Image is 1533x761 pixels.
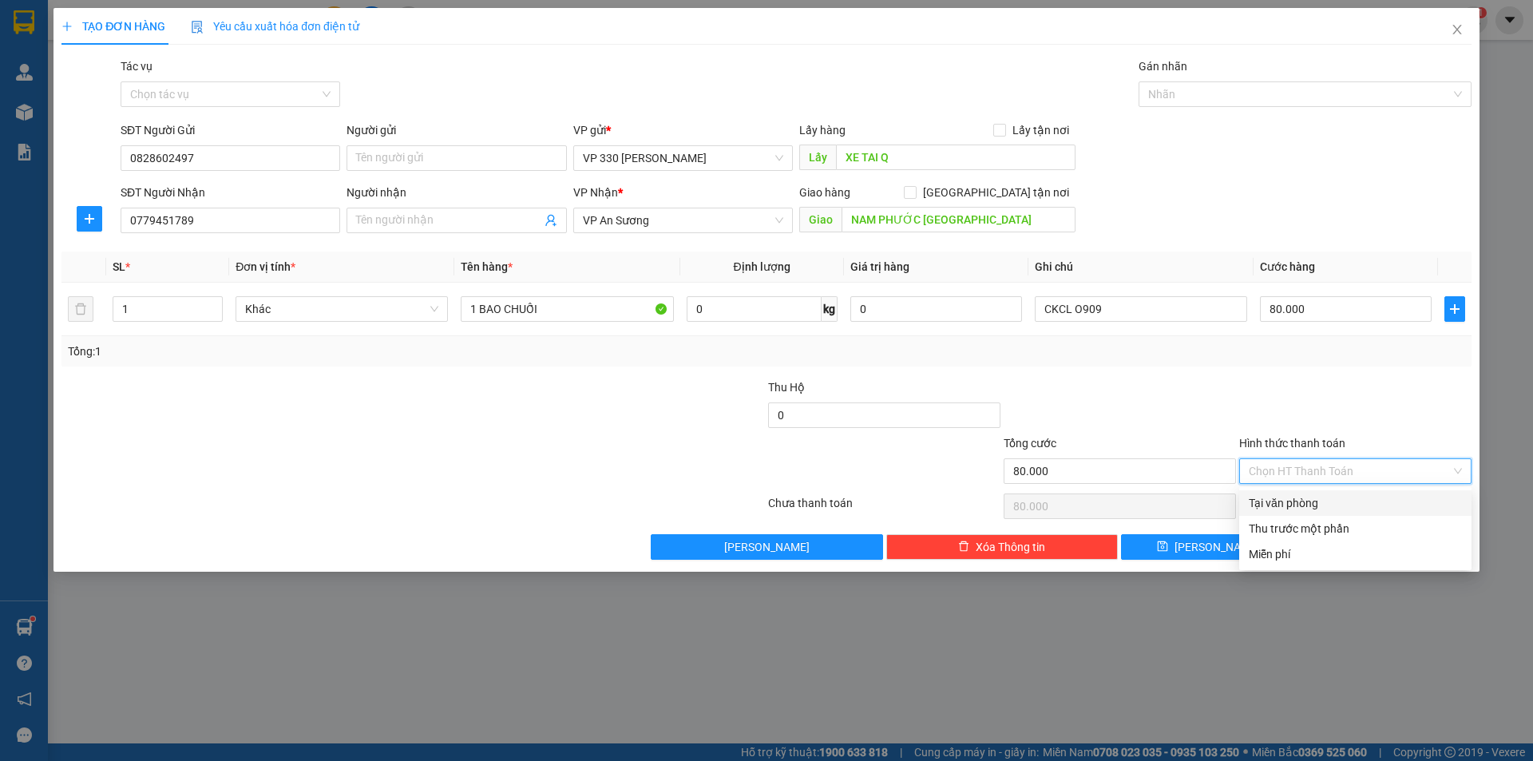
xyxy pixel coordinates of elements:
[150,112,316,134] div: 400.000
[583,146,783,170] span: VP 330 Lê Duẫn
[1157,541,1168,553] span: save
[461,296,673,322] input: VD: Bàn, Ghế
[14,14,141,52] div: VP 330 [PERSON_NAME]
[121,184,340,201] div: SĐT Người Nhận
[1175,538,1260,556] span: [PERSON_NAME]
[958,541,969,553] span: delete
[236,260,295,273] span: Đơn vị tính
[1239,437,1345,450] label: Hình thức thanh toán
[14,15,38,32] span: Gửi:
[1249,545,1462,563] div: Miễn phí
[850,296,1022,322] input: 0
[799,186,850,199] span: Giao hàng
[976,538,1045,556] span: Xóa Thông tin
[1249,520,1462,537] div: Thu trước một phần
[1028,252,1254,283] th: Ghi chú
[153,50,315,72] div: 0364363123
[1035,296,1247,322] input: Ghi Chú
[734,260,790,273] span: Định lượng
[766,494,1002,522] div: Chưa thanh toán
[153,81,176,97] span: DĐ:
[1139,60,1187,73] label: Gán nhãn
[573,121,793,139] div: VP gửi
[121,121,340,139] div: SĐT Người Gửi
[68,343,592,360] div: Tổng: 1
[1260,260,1315,273] span: Cước hàng
[461,260,513,273] span: Tên hàng
[822,296,838,322] span: kg
[583,208,783,232] span: VP An Sương
[724,538,810,556] span: [PERSON_NAME]
[1445,303,1464,315] span: plus
[113,260,125,273] span: SL
[176,72,234,100] span: CX34
[121,60,153,73] label: Tác vụ
[153,14,191,30] span: Nhận:
[768,381,805,394] span: Thu Hộ
[1249,494,1462,512] div: Tại văn phòng
[651,534,883,560] button: [PERSON_NAME]
[77,212,101,225] span: plus
[886,534,1119,560] button: deleteXóa Thông tin
[917,184,1075,201] span: [GEOGRAPHIC_DATA] tận nơi
[191,21,204,34] img: icon
[545,214,557,227] span: user-add
[1435,8,1480,53] button: Close
[573,186,618,199] span: VP Nhận
[799,124,846,137] span: Lấy hàng
[68,296,93,322] button: delete
[842,207,1075,232] input: Dọc đường
[61,20,165,33] span: TẠO ĐƠN HÀNG
[14,52,141,74] div: 0979729747
[836,145,1075,170] input: Dọc đường
[850,260,909,273] span: Giá trị hàng
[150,116,172,133] span: CC :
[1121,534,1294,560] button: save[PERSON_NAME]
[347,184,566,201] div: Người nhận
[799,207,842,232] span: Giao
[1444,296,1465,322] button: plus
[1451,23,1464,36] span: close
[245,297,438,321] span: Khác
[61,21,73,32] span: plus
[799,145,836,170] span: Lấy
[347,121,566,139] div: Người gửi
[191,20,359,33] span: Yêu cầu xuất hóa đơn điện tử
[77,206,102,232] button: plus
[153,14,315,50] div: [GEOGRAPHIC_DATA]
[1004,437,1056,450] span: Tổng cước
[37,74,129,102] span: XE TẢI Q
[1006,121,1075,139] span: Lấy tận nơi
[14,83,37,100] span: DĐ:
